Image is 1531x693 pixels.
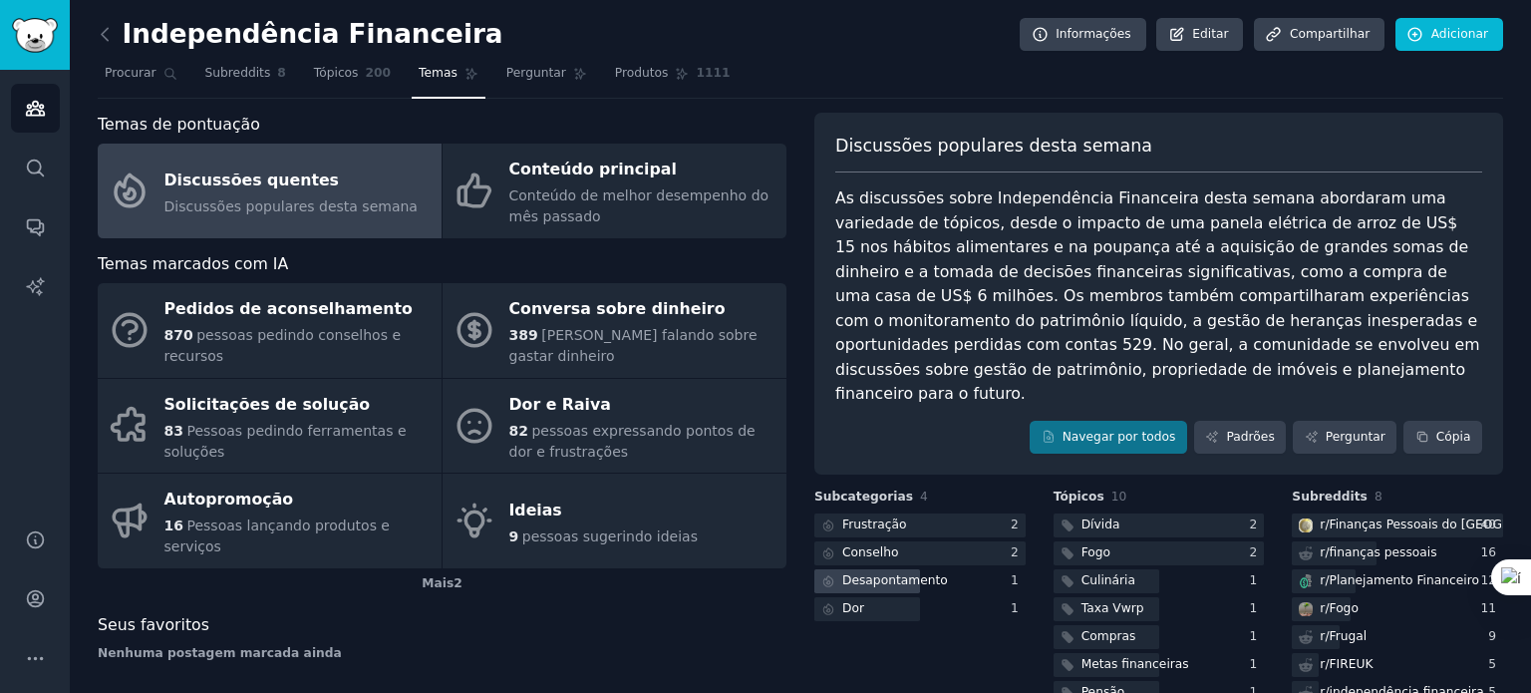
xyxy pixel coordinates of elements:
[1290,27,1370,41] font: Compartilhar
[164,327,193,343] font: 870
[509,187,769,224] font: Conteúdo de melhor desempenho do mês passado
[1330,657,1374,671] font: FIREUK
[412,58,485,99] a: Temas
[1056,27,1131,41] font: Informações
[366,66,392,80] font: 200
[1226,430,1274,444] font: Padrões
[509,528,519,544] font: 9
[1480,545,1496,559] font: 16
[1081,545,1110,559] font: Fogo
[1250,629,1258,643] font: 1
[164,423,183,439] font: 83
[814,541,1026,566] a: Conselho2
[1292,653,1503,678] a: r/FIREUK5
[814,569,1026,594] a: Desapontamento1
[1081,601,1144,615] font: Taxa Vwrp
[1111,490,1127,504] font: 10
[123,19,503,49] font: Independência Financeira
[443,144,786,238] a: Conteúdo principalConteúdo de melhor desempenho do mês passado
[1326,430,1385,444] font: Perguntar
[443,379,786,474] a: Dor e Raiva82pessoas expressando pontos de dor e frustrações
[1054,569,1265,594] a: Culinária1
[1250,601,1258,615] font: 1
[1330,573,1479,587] font: Planejamento Financeiro
[814,514,1026,538] a: Frustração2
[307,58,398,99] a: Tópicos200
[1254,18,1384,52] a: Compartilhar
[835,136,1152,156] font: Discussões populares desta semana
[1436,430,1471,444] font: Cópia
[1054,541,1265,566] a: Fogo2
[98,254,288,273] font: Temas marcados com IA
[1375,490,1382,504] font: 8
[1054,625,1265,650] a: Compras1
[1292,490,1368,504] font: Subreddits
[1054,514,1265,538] a: Dívida2
[509,395,611,414] font: Dor e Raiva
[1192,27,1228,41] font: Editar
[1299,602,1313,616] img: Fogo
[509,501,562,520] font: Ideias
[1292,514,1503,538] a: Finanças Pessoais do Reino Unidor/Finanças Pessoais do [GEOGRAPHIC_DATA]40
[814,490,913,504] font: Subcategorias
[98,115,260,134] font: Temas de pontuação
[608,58,738,99] a: Produtos1111
[1395,18,1503,52] a: Adicionar
[1330,629,1368,643] font: Frugal
[164,490,294,509] font: Autopromoção
[1488,657,1496,671] font: 5
[314,66,359,80] font: Tópicos
[98,646,342,660] font: Nenhuma postagem marcada ainda
[422,576,454,590] font: Mais
[1292,597,1503,622] a: Fogor/Fogo11
[1156,18,1243,52] a: Editar
[164,299,413,318] font: Pedidos de aconselhamento
[1320,657,1329,671] font: r/
[509,299,726,318] font: Conversa sobre dinheiro
[443,283,786,378] a: Conversa sobre dinheiro389[PERSON_NAME] falando sobre gastar dinheiro
[499,58,594,99] a: Perguntar
[205,66,271,80] font: Subreddits
[12,18,58,53] img: Logotipo do GummySearch
[1081,657,1189,671] font: Metas financeiras
[696,66,730,80] font: 1111
[1054,490,1104,504] font: Tópicos
[1330,545,1437,559] font: finanças pessoais
[164,395,371,414] font: Solicitações de solução
[1081,518,1120,531] font: Dívida
[164,518,183,533] font: 16
[1403,421,1482,455] button: Cópia
[1250,518,1258,531] font: 2
[1063,430,1176,444] font: Navegar por todos
[1011,518,1019,531] font: 2
[842,545,898,559] font: Conselho
[98,144,442,238] a: Discussões quentesDiscussões populares desta semana
[920,490,928,504] font: 4
[1299,519,1313,532] img: Finanças Pessoais do Reino Unido
[1480,518,1496,531] font: 40
[1292,625,1503,650] a: r/Frugal9
[1299,574,1313,588] img: Planejamento Financeiro
[509,160,677,178] font: Conteúdo principal
[1081,573,1135,587] font: Culinária
[509,423,528,439] font: 82
[198,58,293,99] a: Subreddits8
[164,171,339,189] font: Discussões quentes
[1011,545,1019,559] font: 2
[443,474,786,568] a: Ideias9pessoas sugerindo ideias
[1330,601,1359,615] font: Fogo
[615,66,669,80] font: Produtos
[1320,629,1329,643] font: r/
[1011,573,1019,587] font: 1
[164,327,402,364] font: pessoas pedindo conselhos e recursos
[105,66,156,80] font: Procurar
[509,423,756,460] font: pessoas expressando pontos de dor e frustrações
[98,283,442,378] a: Pedidos de aconselhamento870pessoas pedindo conselhos e recursos
[1488,629,1496,643] font: 9
[1480,601,1496,615] font: 11
[1194,421,1286,455] a: Padrões
[842,573,948,587] font: Desapontamento
[98,615,209,634] font: Seus favoritos
[419,66,458,80] font: Temas
[1081,629,1136,643] font: Compras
